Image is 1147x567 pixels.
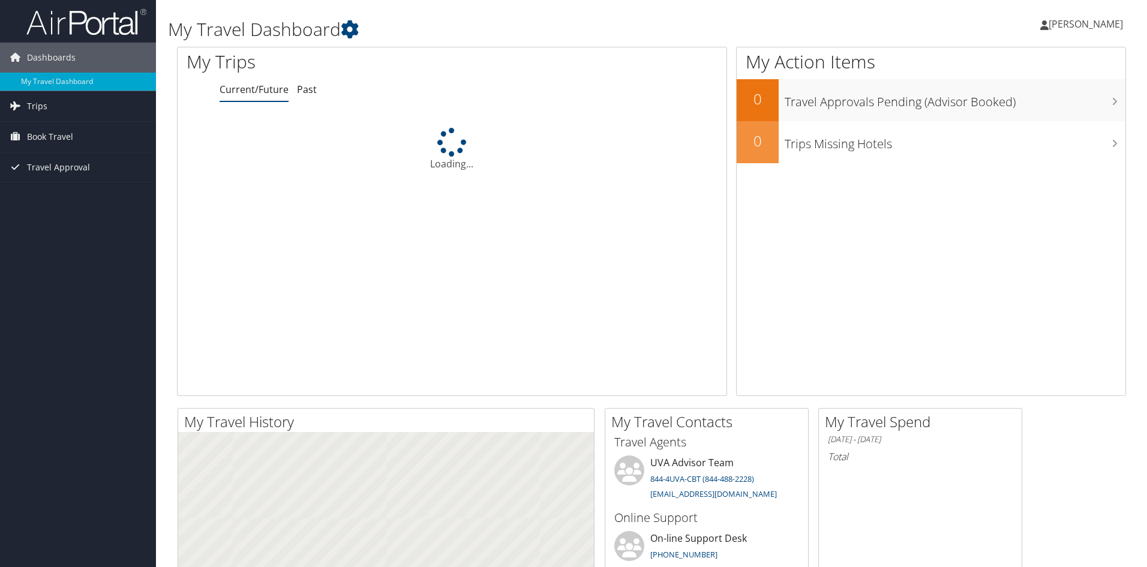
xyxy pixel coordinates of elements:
h2: 0 [737,89,779,109]
div: Loading... [178,128,726,171]
h3: Online Support [614,509,799,526]
h3: Trips Missing Hotels [785,130,1125,152]
a: [PHONE_NUMBER] [650,549,717,560]
h1: My Action Items [737,49,1125,74]
span: Trips [27,91,47,121]
a: 0Travel Approvals Pending (Advisor Booked) [737,79,1125,121]
span: Book Travel [27,122,73,152]
h2: 0 [737,131,779,151]
h2: My Travel Contacts [611,412,808,432]
h2: My Travel History [184,412,594,432]
a: Past [297,83,317,96]
img: airportal-logo.png [26,8,146,36]
span: Dashboards [27,43,76,73]
a: 844-4UVA-CBT (844-488-2228) [650,473,754,484]
h3: Travel Approvals Pending (Advisor Booked) [785,88,1125,110]
h1: My Trips [187,49,489,74]
a: 0Trips Missing Hotels [737,121,1125,163]
h2: My Travel Spend [825,412,1022,432]
span: Travel Approval [27,152,90,182]
a: [EMAIL_ADDRESS][DOMAIN_NAME] [650,488,777,499]
h6: [DATE] - [DATE] [828,434,1013,445]
span: [PERSON_NAME] [1049,17,1123,31]
a: [PERSON_NAME] [1040,6,1135,42]
h3: Travel Agents [614,434,799,451]
h6: Total [828,450,1013,463]
h1: My Travel Dashboard [168,17,813,42]
a: Current/Future [220,83,289,96]
li: UVA Advisor Team [608,455,805,505]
